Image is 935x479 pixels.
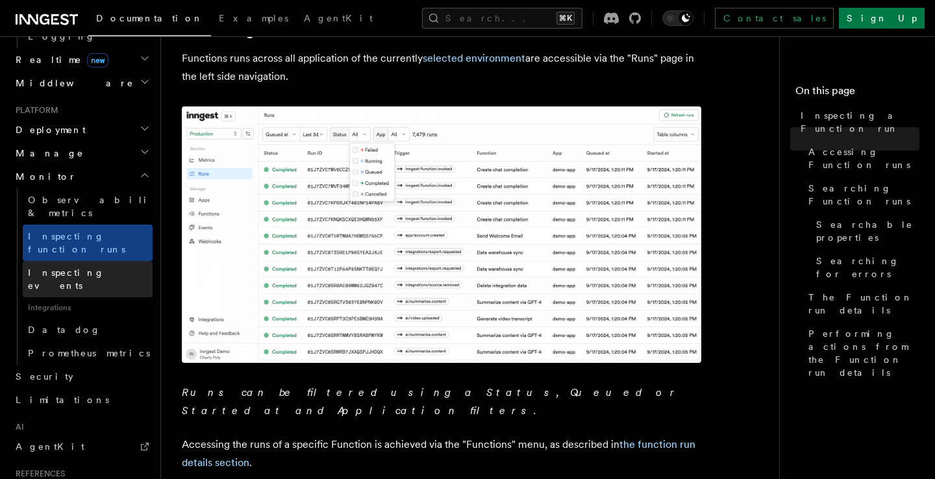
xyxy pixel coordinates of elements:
[23,341,153,365] a: Prometheus metrics
[795,104,919,140] a: Inspecting a Function run
[839,8,925,29] a: Sign Up
[10,71,153,95] button: Middleware
[556,12,575,25] kbd: ⌘K
[816,254,919,280] span: Searching for errors
[10,77,134,90] span: Middleware
[182,436,701,472] p: Accessing the runs of a specific Function is achieved via the "Functions" menu, as described in .
[23,318,153,341] a: Datadog
[28,348,150,358] span: Prometheus metrics
[182,49,701,86] p: Functions runs across all application of the currently are accessible via the "Runs" page in the ...
[803,286,919,322] a: The Function run details
[10,105,58,116] span: Platform
[803,140,919,177] a: Accessing Function runs
[296,4,380,35] a: AgentKit
[10,147,84,160] span: Manage
[816,218,919,244] span: Searchable properties
[28,195,162,218] span: Observability & metrics
[28,31,95,42] span: Logging
[10,388,153,411] a: Limitations
[304,13,373,23] span: AgentKit
[423,52,525,64] a: selected environment
[23,188,153,225] a: Observability & metrics
[10,53,108,66] span: Realtime
[28,325,101,335] span: Datadog
[182,386,680,417] em: Runs can be filtered using a Status, Queued or Started at and Application filters.
[10,435,153,458] a: AgentKit
[715,8,834,29] a: Contact sales
[88,4,211,36] a: Documentation
[10,141,153,165] button: Manage
[10,48,153,71] button: Realtimenew
[23,297,153,318] span: Integrations
[28,267,105,291] span: Inspecting events
[28,231,125,254] span: Inspecting function runs
[219,13,288,23] span: Examples
[16,441,84,452] span: AgentKit
[23,225,153,261] a: Inspecting function runs
[10,123,86,136] span: Deployment
[795,83,919,104] h4: On this page
[96,13,203,23] span: Documentation
[808,182,919,208] span: Searching Function runs
[811,213,919,249] a: Searchable properties
[10,170,77,183] span: Monitor
[811,249,919,286] a: Searching for errors
[23,261,153,297] a: Inspecting events
[211,4,296,35] a: Examples
[87,53,108,68] span: new
[10,188,153,365] div: Monitor
[23,25,153,48] a: Logging
[10,365,153,388] a: Security
[10,118,153,141] button: Deployment
[803,322,919,384] a: Performing actions from the Function run details
[803,177,919,213] a: Searching Function runs
[10,165,153,188] button: Monitor
[808,291,919,317] span: The Function run details
[182,106,701,363] img: The "Handle failed payments" Function runs list features a run in a failing state.
[801,109,919,135] span: Inspecting a Function run
[16,371,73,382] span: Security
[182,438,695,469] a: the function run details section
[10,422,24,432] span: AI
[16,395,109,405] span: Limitations
[422,8,582,29] button: Search...⌘K
[662,10,693,26] button: Toggle dark mode
[10,469,65,479] span: References
[808,327,919,379] span: Performing actions from the Function run details
[808,145,919,171] span: Accessing Function runs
